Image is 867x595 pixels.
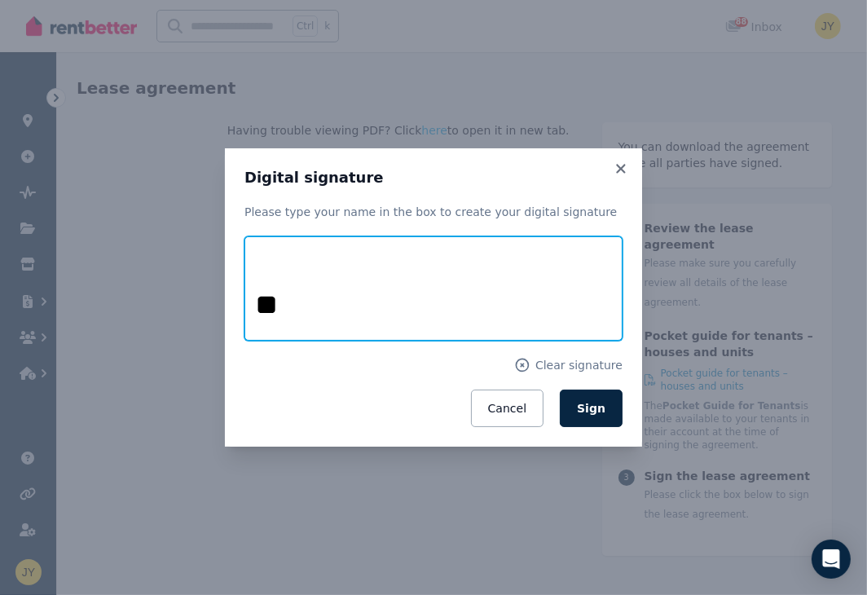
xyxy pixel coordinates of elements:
span: Sign [577,402,605,415]
p: Please type your name in the box to create your digital signature [244,204,623,220]
button: Cancel [471,390,544,427]
span: Clear signature [535,357,623,373]
h3: Digital signature [244,168,623,187]
button: Sign [560,390,623,427]
div: Open Intercom Messenger [812,540,851,579]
